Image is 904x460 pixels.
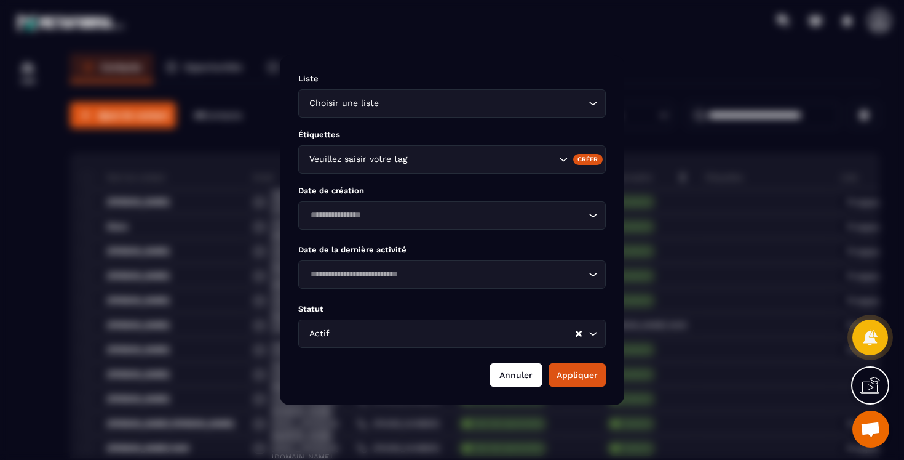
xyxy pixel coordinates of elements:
input: Search for option [410,153,556,166]
p: Statut [298,304,606,313]
div: Créer [573,153,603,164]
button: Annuler [490,363,542,387]
p: Date de la dernière activité [298,245,606,254]
div: Search for option [298,260,606,289]
p: Liste [298,74,606,83]
span: Veuillez saisir votre tag [306,153,410,166]
div: Search for option [298,145,606,174]
span: Choisir une liste [306,97,381,110]
button: Appliquer [549,363,606,387]
input: Search for option [306,209,585,222]
div: Search for option [298,89,606,118]
div: Search for option [298,201,606,230]
input: Search for option [306,268,585,281]
button: Clear Selected [576,329,582,338]
p: Étiquettes [298,130,606,139]
span: Actif [306,327,332,341]
div: Ouvrir le chat [852,411,889,448]
div: Search for option [298,320,606,348]
input: Search for option [381,97,585,110]
p: Date de création [298,186,606,195]
input: Search for option [332,327,574,341]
